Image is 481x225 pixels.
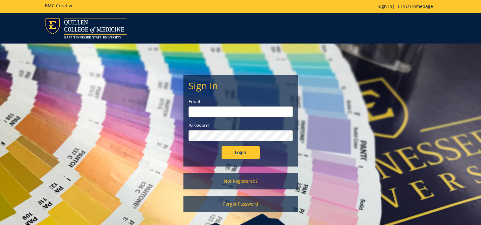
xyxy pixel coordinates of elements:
img: ETSU logo [45,18,127,38]
label: Email [189,99,293,105]
h2: Sign In [189,80,293,91]
a: Not Registered? [183,173,298,189]
input: Login [222,146,260,159]
a: Forgot Password [183,196,298,212]
label: Password [189,122,293,129]
h5: BMC Creative [45,3,73,8]
a: Sign In [378,3,392,9]
a: ETSU Homepage [395,3,436,9]
p: | [378,3,436,10]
